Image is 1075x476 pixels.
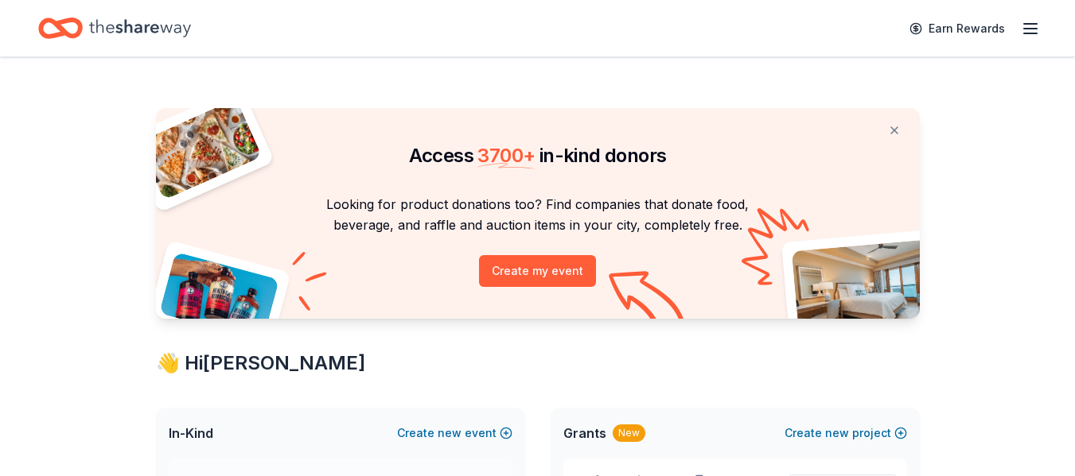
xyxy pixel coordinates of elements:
div: New [613,424,645,442]
span: In-Kind [169,424,213,443]
img: Curvy arrow [609,271,688,331]
a: Earn Rewards [900,14,1015,43]
a: Home [38,10,191,47]
span: Access in-kind donors [409,144,667,167]
button: Createnewevent [397,424,512,443]
span: new [825,424,849,443]
span: new [438,424,462,443]
p: Looking for product donations too? Find companies that donate food, beverage, and raffle and auct... [175,194,901,236]
span: Grants [563,424,606,443]
img: Pizza [138,99,262,200]
div: 👋 Hi [PERSON_NAME] [156,350,920,376]
button: Createnewproject [785,424,907,443]
button: Create my event [479,255,596,287]
span: 3700 + [477,144,535,167]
